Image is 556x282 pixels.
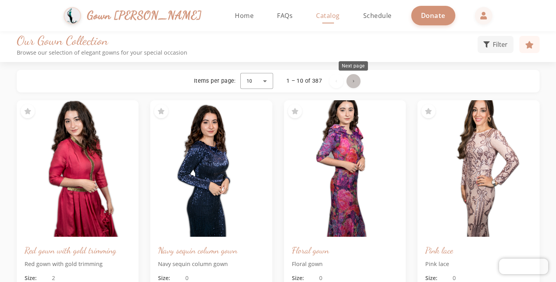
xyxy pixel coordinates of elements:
span: Gown [PERSON_NAME] [87,7,201,24]
span: Home [235,11,254,20]
img: Pink lace [417,100,540,237]
p: Pink lace [425,260,532,268]
p: Browse our selection of elegant gowns for your special occasion [17,49,478,56]
span: FAQs [277,11,293,20]
iframe: Chatra live chat [499,259,548,274]
button: Next page [346,74,361,88]
button: Filter [478,36,513,53]
p: Red gown with gold trimming [25,260,131,268]
img: Red gown with gold trimming [17,100,139,237]
h1: Our Gown Collection [17,33,478,48]
span: Donate [421,11,446,20]
a: Gown [PERSON_NAME] [64,5,209,27]
a: Donate [411,6,455,25]
div: Items per page: [194,77,236,85]
span: Schedule [363,11,392,20]
img: Navy sequin column gown [150,100,272,237]
img: Gown Gmach Logo [64,7,81,25]
img: Floral gown [284,100,406,237]
div: 1 – 10 of 387 [286,77,322,85]
p: Navy sequin column gown [158,260,265,268]
h3: Red gown with gold trimming [25,245,131,256]
div: Next page [339,61,368,71]
h3: Navy sequin column gown [158,245,265,256]
span: Catalog [316,11,340,20]
span: Filter [493,40,508,49]
button: Previous page [329,74,343,88]
h3: Floral gown [292,245,398,256]
h3: Pink lace [425,245,532,256]
p: Floral gown [292,260,398,268]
